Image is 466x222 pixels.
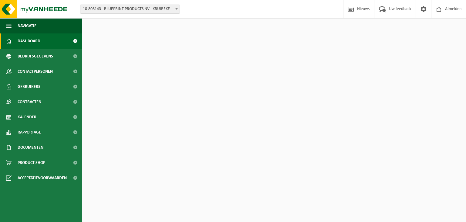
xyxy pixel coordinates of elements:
span: 10-808143 - BLUEPRINT PRODUCTS NV - KRUIBEKE [80,5,180,13]
span: Documenten [18,140,43,155]
span: Kalender [18,109,36,125]
span: Contactpersonen [18,64,53,79]
span: 10-808143 - BLUEPRINT PRODUCTS NV - KRUIBEKE [80,5,180,14]
span: Rapportage [18,125,41,140]
span: Navigatie [18,18,36,33]
span: Bedrijfsgegevens [18,49,53,64]
span: Product Shop [18,155,45,170]
span: Gebruikers [18,79,40,94]
span: Dashboard [18,33,40,49]
span: Contracten [18,94,41,109]
span: Acceptatievoorwaarden [18,170,67,186]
